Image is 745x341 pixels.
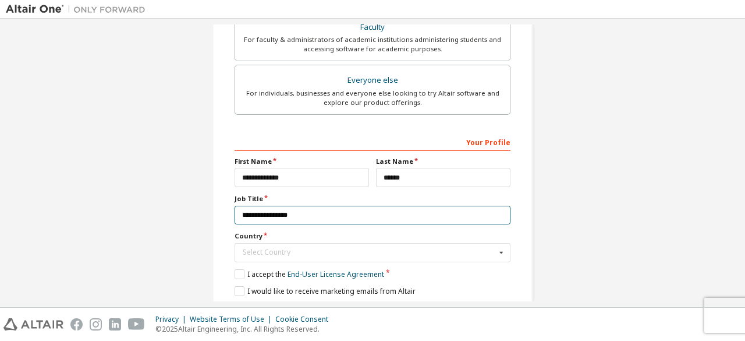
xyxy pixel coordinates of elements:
img: youtube.svg [128,318,145,331]
div: Cookie Consent [275,315,335,324]
img: facebook.svg [70,318,83,331]
label: I would like to receive marketing emails from Altair [235,286,416,296]
div: Your Profile [235,132,510,151]
label: Country [235,231,510,241]
div: Website Terms of Use [190,315,275,324]
img: Altair One [6,3,151,15]
div: Privacy [155,315,190,324]
div: Everyone else [242,72,503,89]
p: © 2025 Altair Engineering, Inc. All Rights Reserved. [155,324,335,334]
div: For individuals, businesses and everyone else looking to try Altair software and explore our prod... [242,89,503,107]
label: Job Title [235,194,510,203]
div: For faculty & administrators of academic institutions administering students and accessing softwa... [242,35,503,54]
div: Select Country [243,249,496,256]
label: I accept the [235,269,384,279]
a: End-User License Agreement [288,269,384,279]
img: altair_logo.svg [3,318,63,331]
img: instagram.svg [90,318,102,331]
label: Last Name [376,157,510,166]
img: linkedin.svg [109,318,121,331]
div: Faculty [242,19,503,36]
label: First Name [235,157,369,166]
